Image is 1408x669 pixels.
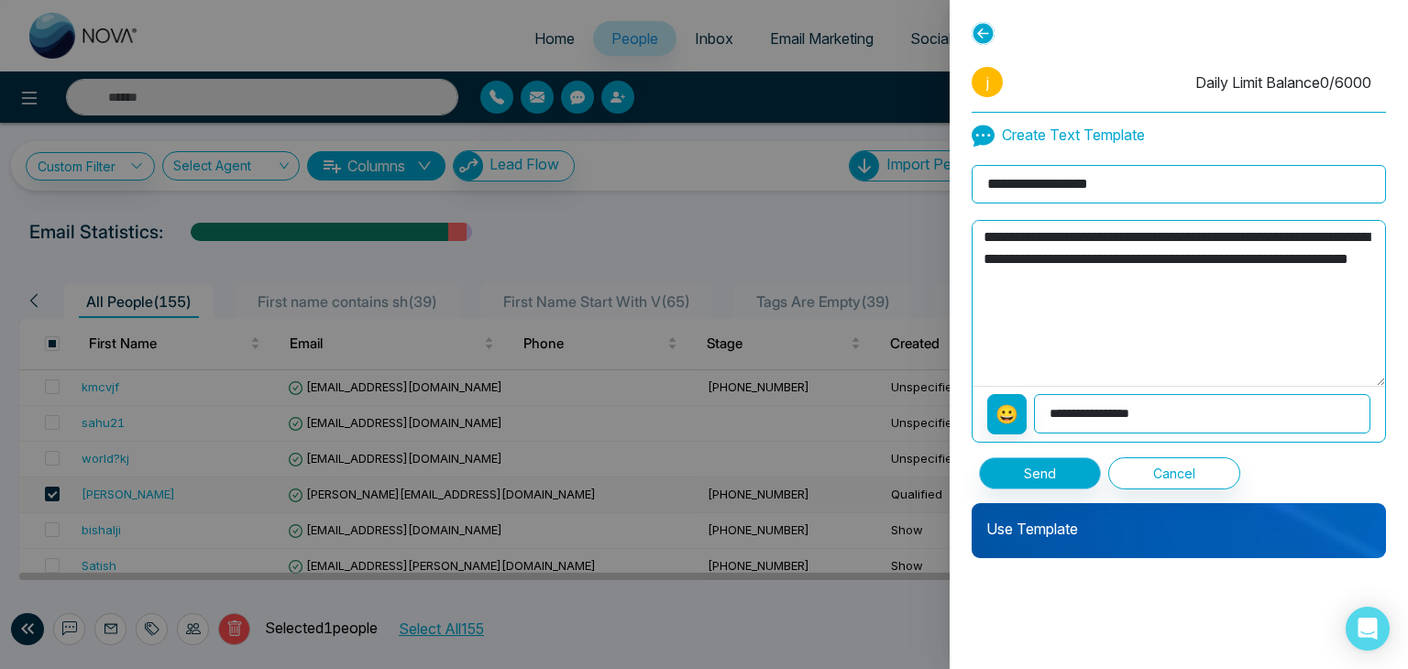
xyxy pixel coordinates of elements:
[987,394,1027,434] button: 😀
[972,503,1386,540] p: Use Template
[972,124,1145,147] p: Create Text Template
[1195,73,1371,92] span: Daily Limit Balance 0 / 6000
[1108,457,1240,489] button: Cancel
[1346,607,1390,651] div: Open Intercom Messenger
[979,457,1101,489] button: Send
[972,67,1003,97] span: j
